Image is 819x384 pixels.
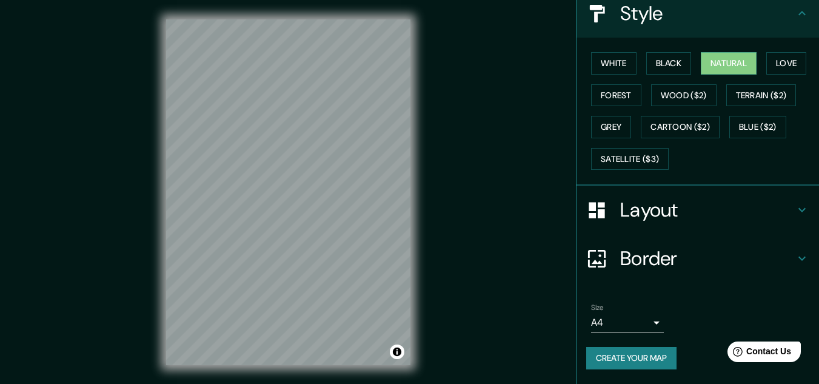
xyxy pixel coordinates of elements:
[390,345,404,359] button: Toggle attribution
[586,347,677,369] button: Create your map
[766,52,806,75] button: Love
[591,52,637,75] button: White
[577,234,819,283] div: Border
[620,1,795,25] h4: Style
[620,198,795,222] h4: Layout
[591,116,631,138] button: Grey
[701,52,757,75] button: Natural
[641,116,720,138] button: Cartoon ($2)
[166,19,410,365] canvas: Map
[577,186,819,234] div: Layout
[591,84,641,107] button: Forest
[726,84,797,107] button: Terrain ($2)
[620,246,795,271] h4: Border
[729,116,786,138] button: Blue ($2)
[591,303,604,313] label: Size
[591,313,664,332] div: A4
[651,84,717,107] button: Wood ($2)
[591,148,669,170] button: Satellite ($3)
[646,52,692,75] button: Black
[711,337,806,371] iframe: Help widget launcher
